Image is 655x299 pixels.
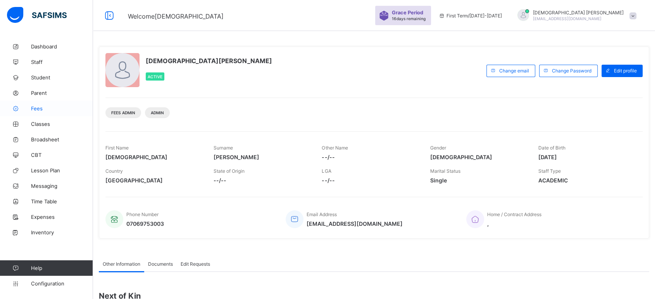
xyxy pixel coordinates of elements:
[31,121,93,127] span: Classes
[31,265,93,271] span: Help
[499,68,529,74] span: Change email
[533,16,602,21] span: [EMAIL_ADDRESS][DOMAIN_NAME]
[148,74,162,79] span: Active
[31,59,93,65] span: Staff
[105,177,202,184] span: [GEOGRAPHIC_DATA]
[31,198,93,204] span: Time Table
[430,168,460,174] span: Marital Status
[31,229,93,235] span: Inventory
[487,211,541,217] span: Home / Contract Address
[126,220,164,227] span: 07069753003
[614,68,637,74] span: Edit profile
[322,177,418,184] span: --/--
[322,168,331,174] span: LGA
[111,110,135,115] span: Fees Admin
[533,10,624,15] span: [DEMOGRAPHIC_DATA] [PERSON_NAME]
[538,154,635,160] span: [DATE]
[430,154,527,160] span: [DEMOGRAPHIC_DATA]
[31,214,93,220] span: Expenses
[379,11,389,21] img: sticker-purple.71386a28dfed39d6af7621340158ba97.svg
[538,168,561,174] span: Staff Type
[214,168,245,174] span: State of Origin
[31,167,93,174] span: Lesson Plan
[430,145,446,151] span: Gender
[105,168,123,174] span: Country
[322,145,348,151] span: Other Name
[31,105,93,112] span: Fees
[103,261,140,267] span: Other Information
[151,110,164,115] span: Admin
[430,177,527,184] span: Single
[31,90,93,96] span: Parent
[181,261,210,267] span: Edit Requests
[552,68,591,74] span: Change Password
[487,220,541,227] span: ,
[322,154,418,160] span: --/--
[31,183,93,189] span: Messaging
[148,261,173,267] span: Documents
[105,145,129,151] span: First Name
[214,145,233,151] span: Surname
[392,16,426,21] span: 16 days remaining
[146,57,272,65] span: [DEMOGRAPHIC_DATA][PERSON_NAME]
[105,154,202,160] span: [DEMOGRAPHIC_DATA]
[307,211,337,217] span: Email Address
[214,154,310,160] span: [PERSON_NAME]
[31,74,93,81] span: Student
[7,7,67,23] img: safsims
[126,211,159,217] span: Phone Number
[31,43,93,50] span: Dashboard
[31,280,93,287] span: Configuration
[307,220,403,227] span: [EMAIL_ADDRESS][DOMAIN_NAME]
[31,152,93,158] span: CBT
[214,177,310,184] span: --/--
[538,145,565,151] span: Date of Birth
[439,13,502,19] span: session/term information
[31,136,93,143] span: Broadsheet
[128,12,224,20] span: Welcome [DEMOGRAPHIC_DATA]
[538,177,635,184] span: ACADEMIC
[392,10,423,15] span: Grace Period
[510,9,640,22] div: ChristianaMomoh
